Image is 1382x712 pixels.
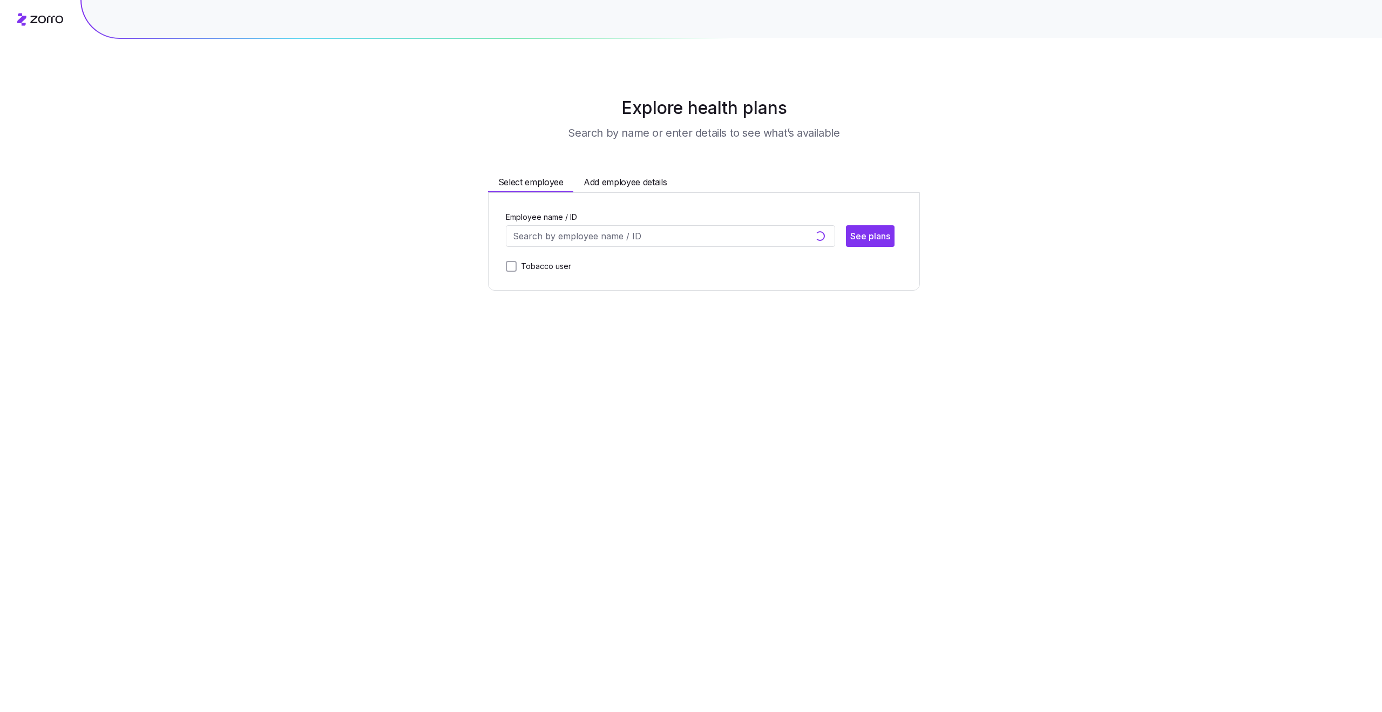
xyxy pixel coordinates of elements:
span: Add employee details [584,176,667,189]
h1: Explore health plans [436,95,972,121]
span: See plans [850,230,890,243]
button: See plans [846,225,895,247]
input: Search by employee name / ID [506,225,835,247]
h3: Search by name or enter details to see what’s available [568,125,839,140]
label: Employee name / ID [506,211,577,223]
span: Select employee [498,176,564,189]
label: Tobacco user [517,260,571,273]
